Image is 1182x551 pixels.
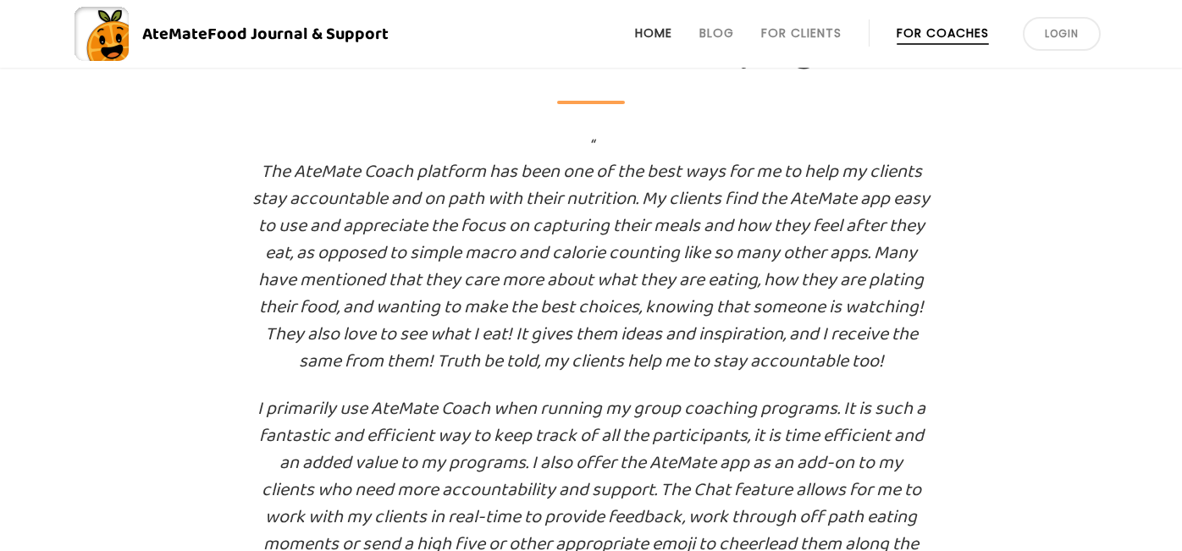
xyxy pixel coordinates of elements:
[699,26,734,40] a: Blog
[129,20,389,47] div: AteMate
[252,158,930,375] p: The AteMate Coach platform has been one of the best ways for me to help my clients stay accountab...
[75,7,1107,61] a: AteMateFood Journal & Support
[207,20,389,47] span: Food Journal & Support
[897,26,989,40] a: For Coaches
[635,26,672,40] a: Home
[1023,17,1101,51] a: Login
[761,26,842,40] a: For Clients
